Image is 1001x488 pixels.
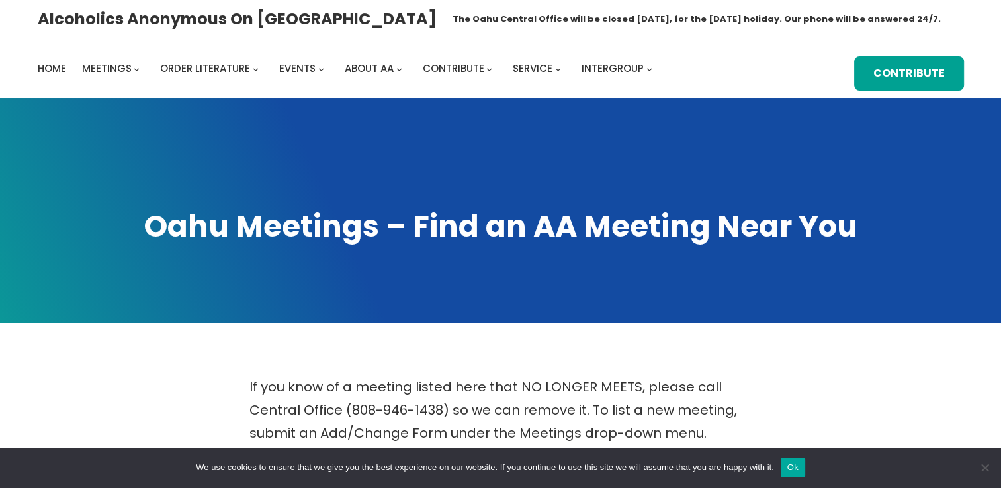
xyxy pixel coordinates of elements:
[345,61,394,75] span: About AA
[781,458,805,477] button: Ok
[646,66,652,72] button: Intergroup submenu
[279,60,316,78] a: Events
[38,206,964,247] h1: Oahu Meetings – Find an AA Meeting Near You
[513,61,552,75] span: Service
[82,61,132,75] span: Meetings
[555,66,561,72] button: Service submenu
[38,60,66,78] a: Home
[978,461,991,474] span: No
[196,461,773,474] span: We use cookies to ensure that we give you the best experience on our website. If you continue to ...
[345,60,394,78] a: About AA
[396,66,402,72] button: About AA submenu
[134,66,140,72] button: Meetings submenu
[38,60,657,78] nav: Intergroup
[423,61,484,75] span: Contribute
[486,66,492,72] button: Contribute submenu
[582,61,644,75] span: Intergroup
[318,66,324,72] button: Events submenu
[453,13,941,26] h1: The Oahu Central Office will be closed [DATE], for the [DATE] holiday. Our phone will be answered...
[582,60,644,78] a: Intergroup
[513,60,552,78] a: Service
[160,61,250,75] span: Order Literature
[38,5,437,33] a: Alcoholics Anonymous on [GEOGRAPHIC_DATA]
[249,376,752,445] p: If you know of a meeting listed here that NO LONGER MEETS, please call Central Office (808-946-14...
[279,61,316,75] span: Events
[253,66,259,72] button: Order Literature submenu
[38,61,66,75] span: Home
[423,60,484,78] a: Contribute
[854,56,964,91] a: Contribute
[82,60,132,78] a: Meetings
